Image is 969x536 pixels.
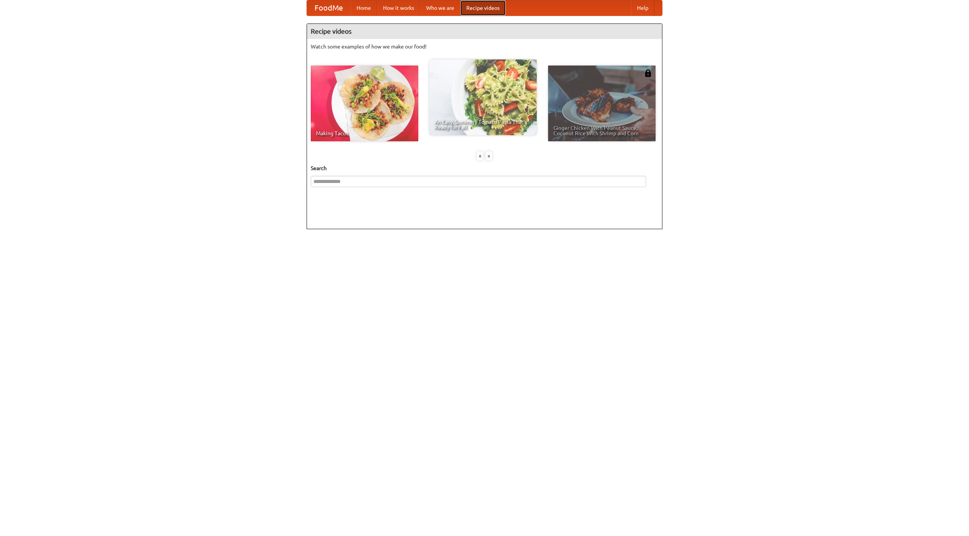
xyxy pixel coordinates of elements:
a: Recipe videos [460,0,506,16]
a: FoodMe [307,0,351,16]
img: 483408.png [644,69,652,77]
a: Making Tacos [311,66,418,141]
span: Making Tacos [316,131,413,136]
p: Watch some examples of how we make our food! [311,43,658,50]
a: How it works [377,0,420,16]
h4: Recipe videos [307,24,662,39]
span: An Easy, Summery Tomato Pasta That's Ready for Fall [435,119,531,130]
h5: Search [311,164,658,172]
a: An Easy, Summery Tomato Pasta That's Ready for Fall [429,59,537,135]
a: Help [631,0,654,16]
a: Home [351,0,377,16]
a: Who we are [420,0,460,16]
div: « [477,151,483,161]
div: » [486,151,492,161]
